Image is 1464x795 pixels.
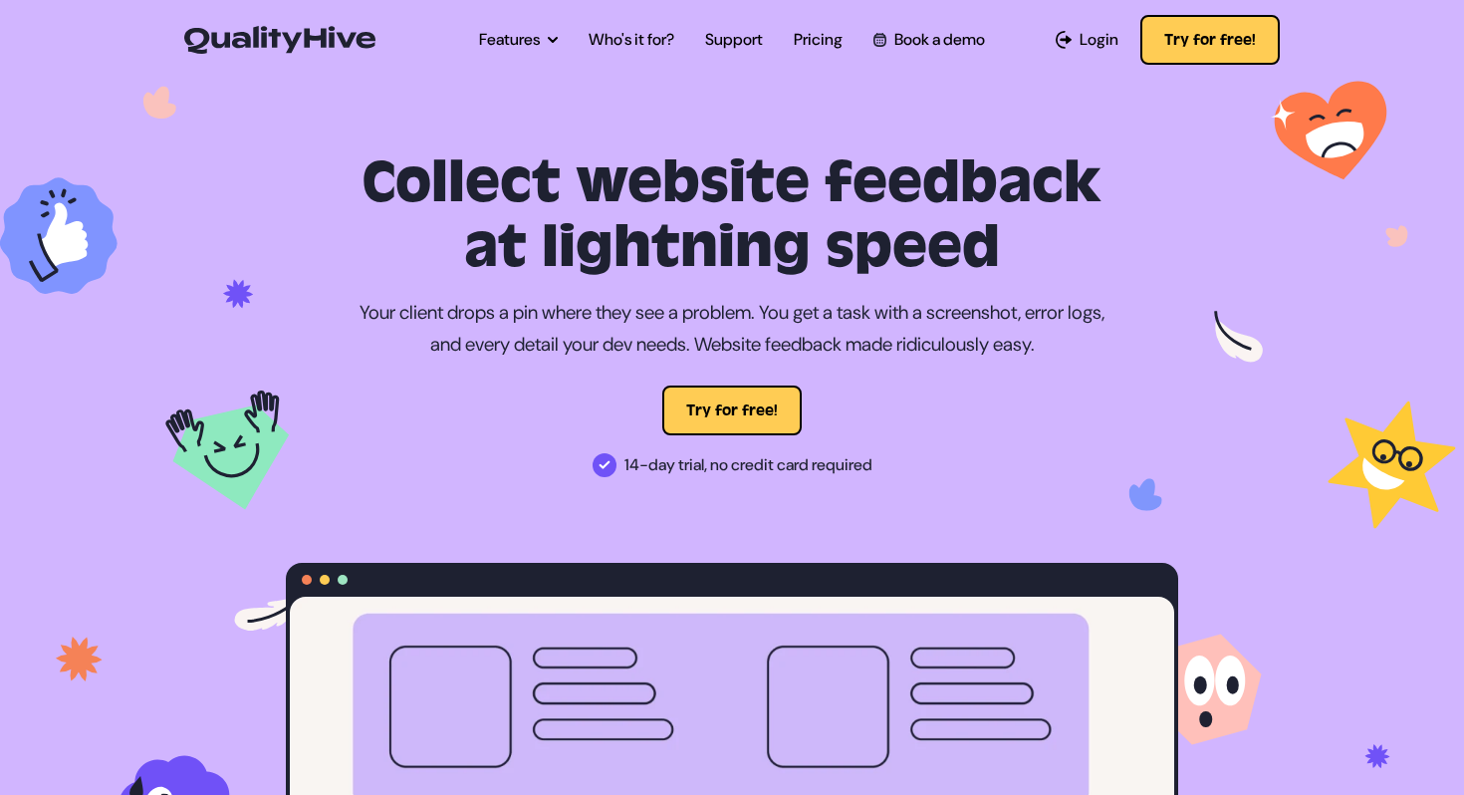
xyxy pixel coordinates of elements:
button: Try for free! [1140,15,1280,65]
a: Who's it for? [589,28,674,52]
h1: Collect website feedback at lightning speed [286,151,1178,281]
a: Support [705,28,763,52]
img: Book a QualityHive Demo [873,33,886,46]
img: 14-day trial, no credit card required [593,453,616,477]
a: Book a demo [873,28,985,52]
span: Login [1080,28,1118,52]
p: Your client drops a pin where they see a problem. You get a task with a screenshot, error logs, a... [359,297,1105,362]
a: Login [1056,28,1118,52]
a: Pricing [794,28,843,52]
img: QualityHive - Bug Tracking Tool [184,26,375,54]
span: 14-day trial, no credit card required [624,449,872,481]
button: Try for free! [662,386,802,435]
a: Features [479,28,558,52]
